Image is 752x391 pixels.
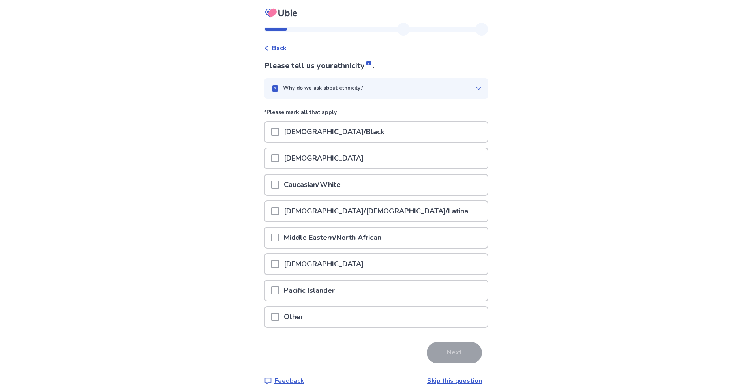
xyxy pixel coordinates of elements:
p: Feedback [274,376,304,385]
p: *Please mark all that apply [264,108,488,121]
p: Pacific Islander [279,281,339,301]
p: Middle Eastern/North African [279,228,386,248]
p: Other [279,307,308,327]
p: [DEMOGRAPHIC_DATA]/[DEMOGRAPHIC_DATA]/Latina [279,201,473,221]
button: Next [427,342,482,363]
p: [DEMOGRAPHIC_DATA] [279,148,368,168]
p: Why do we ask about ethnicity? [283,84,363,92]
a: Skip this question [427,376,482,385]
span: ethnicity [333,60,373,71]
a: Feedback [264,376,304,385]
p: [DEMOGRAPHIC_DATA]/Black [279,122,389,142]
p: Caucasian/White [279,175,345,195]
p: [DEMOGRAPHIC_DATA] [279,254,368,274]
span: Back [272,43,287,53]
p: Please tell us your . [264,60,488,72]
